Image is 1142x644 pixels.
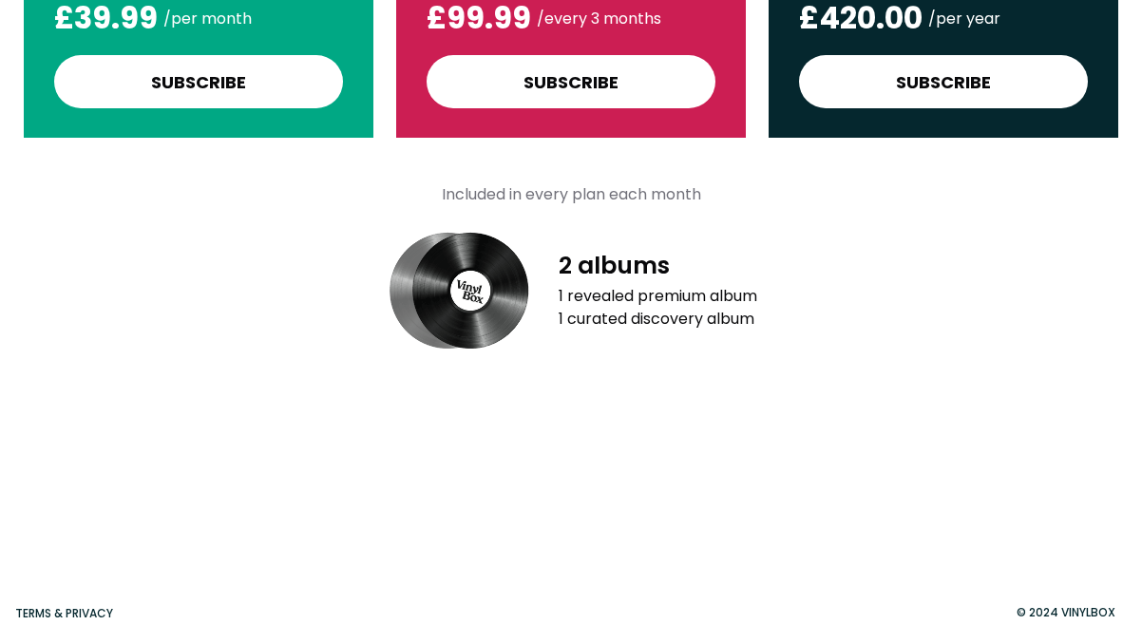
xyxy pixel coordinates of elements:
[537,4,661,34] div: / every 3 months
[15,605,113,621] a: Terms & Privacy
[896,69,991,95] div: Subscribe
[523,69,619,95] div: Subscribe
[928,4,1000,34] div: / per year
[151,69,246,95] div: Subscribe
[442,183,701,206] h4: Included in every plan each month
[1005,604,1127,621] div: © 2024 VinylBox
[559,251,757,281] h4: 2 albums
[163,4,252,34] div: / per month
[559,285,757,331] div: 1 revealed premium album 1 curated discovery album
